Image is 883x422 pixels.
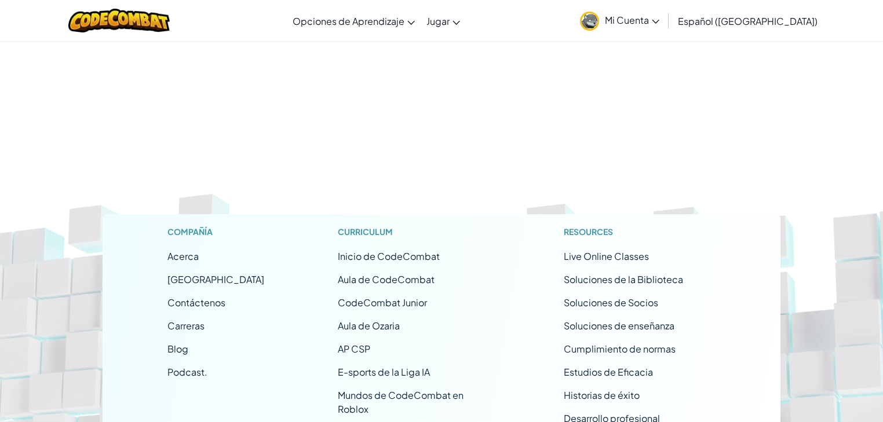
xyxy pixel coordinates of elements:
a: Carreras [167,320,205,332]
a: Jugar [421,5,466,36]
a: Aula de Ozaria [338,320,400,332]
a: Mi Cuenta [574,2,665,39]
a: Soluciones de la Biblioteca [564,273,683,285]
a: Blog [167,343,188,355]
a: Opciones de Aprendizaje [287,5,421,36]
a: Podcast. [167,366,207,378]
a: Historias de éxito [564,389,640,401]
span: Contáctenos [167,296,225,309]
h1: Compañía [167,226,264,238]
span: Jugar [426,15,450,27]
a: Live Online Classes [564,250,649,262]
a: Soluciones de Socios [564,296,658,309]
a: Cumplimiento de normas [564,343,676,355]
a: [GEOGRAPHIC_DATA] [167,273,264,285]
span: Opciones de Aprendizaje [293,15,404,27]
img: CodeCombat logo [68,9,170,32]
span: Español ([GEOGRAPHIC_DATA]) [678,15,818,27]
a: Aula de CodeCombat [338,273,435,285]
h1: Curriculum [338,226,490,238]
span: Inicio de CodeCombat [338,250,440,262]
img: avatar [580,12,599,31]
span: Mi Cuenta [605,14,659,26]
a: Soluciones de enseñanza [564,320,674,332]
a: Español ([GEOGRAPHIC_DATA]) [672,5,823,36]
a: CodeCombat Junior [338,296,427,309]
a: Acerca [167,250,199,262]
a: Mundos de CodeCombat en Roblox [338,389,464,415]
a: E-sports de la Liga IA [338,366,430,378]
a: AP CSP [338,343,370,355]
h1: Resources [564,226,716,238]
a: Estudios de Eficacia [564,366,653,378]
